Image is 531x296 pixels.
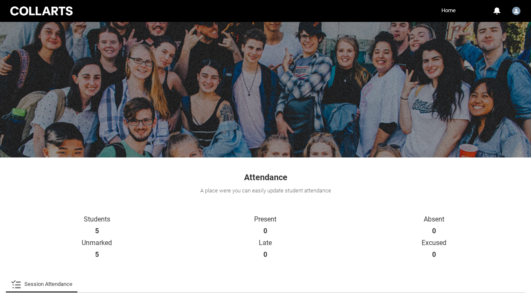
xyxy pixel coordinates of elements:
[181,239,350,247] p: Late
[350,239,518,247] p: Excused
[181,215,350,224] p: Present
[13,239,181,247] p: Unmarked
[13,215,181,224] p: Students
[6,276,77,293] li: Session Attendance
[5,187,526,195] div: A place were you can easily update student attendance
[439,4,458,17] a: Home
[432,227,436,235] strong: 0
[432,251,436,259] strong: 0
[95,251,99,259] strong: 5
[510,3,523,17] button: User Profile Faculty.jjacob
[244,172,287,182] span: Attendance
[512,7,520,15] img: Faculty.jjacob
[263,251,267,259] strong: 0
[95,227,99,235] strong: 5
[350,215,518,224] p: Absent
[11,276,72,293] a: Session Attendance
[263,227,267,235] strong: 0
